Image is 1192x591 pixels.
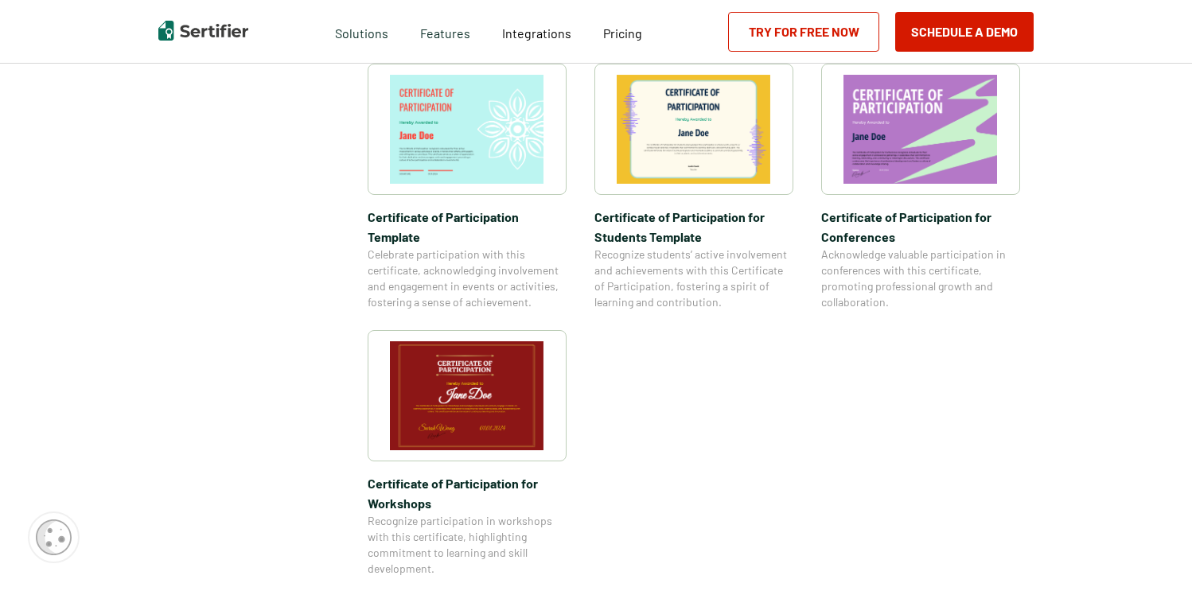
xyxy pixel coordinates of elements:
span: Certificate of Participation for Conference​s [821,207,1020,247]
a: Certificate of Participation for Students​ TemplateCertificate of Participation for Students​ Tem... [594,64,793,310]
span: Recognize students’ active involvement and achievements with this Certificate of Participation, f... [594,247,793,310]
img: Certificate of Participation Template [390,75,544,184]
button: Schedule a Demo [895,12,1034,52]
span: Acknowledge valuable participation in conferences with this certificate, promoting professional g... [821,247,1020,310]
a: Try for Free Now [728,12,879,52]
span: Features [420,21,470,41]
a: Certificate of Participation TemplateCertificate of Participation TemplateCelebrate participation... [368,64,567,310]
img: Certificate of Participation​ for Workshops [390,341,544,450]
img: Sertifier | Digital Credentialing Platform [158,21,248,41]
a: Integrations [502,21,571,41]
span: Celebrate participation with this certificate, acknowledging involvement and engagement in events... [368,247,567,310]
span: Integrations [502,25,571,41]
a: Certificate of Participation for Conference​sCertificate of Participation for Conference​sAcknowl... [821,64,1020,310]
span: Solutions [335,21,388,41]
span: Recognize participation in workshops with this certificate, highlighting commitment to learning a... [368,513,567,577]
a: Pricing [603,21,642,41]
span: Certificate of Participation for Students​ Template [594,207,793,247]
img: Cookie Popup Icon [36,519,72,555]
span: Certificate of Participation​ for Workshops [368,473,567,513]
span: Pricing [603,25,642,41]
img: Certificate of Participation for Conference​s [843,75,998,184]
img: Certificate of Participation for Students​ Template [617,75,771,184]
iframe: Chat Widget [1112,515,1192,591]
span: Certificate of Participation Template [368,207,567,247]
a: Certificate of Participation​ for WorkshopsCertificate of Participation​ for WorkshopsRecognize p... [368,330,567,577]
